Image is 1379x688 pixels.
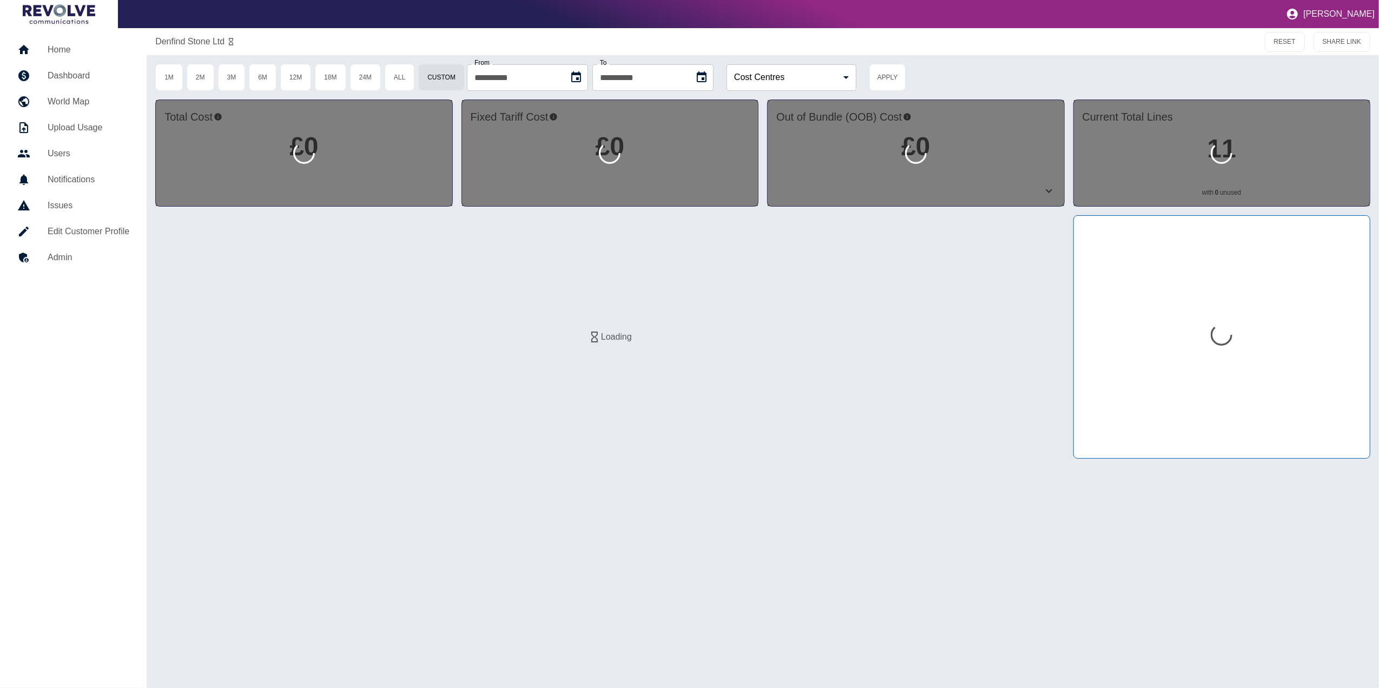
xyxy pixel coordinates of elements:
[48,173,129,186] h5: Notifications
[187,64,214,91] button: 2M
[48,69,129,82] h5: Dashboard
[1282,3,1379,25] button: [PERSON_NAME]
[48,43,129,56] h5: Home
[9,115,138,141] a: Upload Usage
[48,251,129,264] h5: Admin
[280,64,311,91] button: 12M
[869,64,906,91] button: Apply
[48,121,129,134] h5: Upload Usage
[1265,32,1305,52] button: RESET
[315,64,346,91] button: 18M
[1303,9,1375,19] p: [PERSON_NAME]
[155,35,225,48] a: Denfind Stone Ltd
[155,215,1064,459] div: Loading
[9,37,138,63] a: Home
[249,64,276,91] button: 6M
[418,64,465,91] button: Custom
[9,219,138,244] a: Edit Customer Profile
[691,67,712,88] button: Choose date, selected date is 20 Jul 2025
[9,244,138,270] a: Admin
[9,141,138,167] a: Users
[1314,32,1370,52] button: SHARE LINK
[350,64,381,91] button: 24M
[385,64,414,91] button: All
[9,193,138,219] a: Issues
[600,59,607,66] label: To
[9,63,138,89] a: Dashboard
[9,167,138,193] a: Notifications
[48,225,129,238] h5: Edit Customer Profile
[474,59,490,66] label: From
[48,147,129,160] h5: Users
[23,4,95,24] img: Logo
[48,95,129,108] h5: World Map
[155,64,183,91] button: 1M
[218,64,246,91] button: 3M
[48,199,129,212] h5: Issues
[565,67,587,88] button: Choose date, selected date is 21 Jun 2025
[9,89,138,115] a: World Map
